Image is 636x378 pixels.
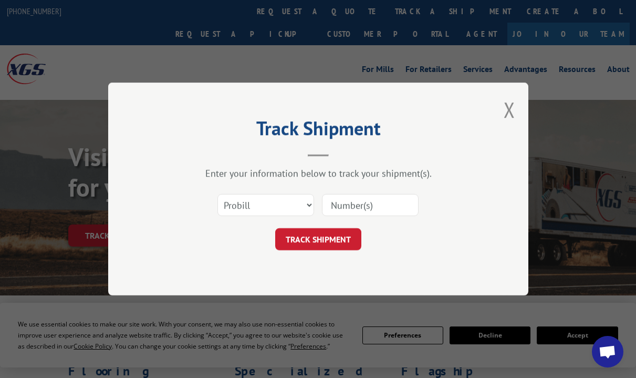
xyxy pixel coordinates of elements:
div: Enter your information below to track your shipment(s). [161,167,476,179]
div: Open chat [592,336,623,367]
button: TRACK SHIPMENT [275,228,361,250]
h2: Track Shipment [161,121,476,141]
button: Close modal [504,96,515,124]
input: Number(s) [322,194,419,216]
